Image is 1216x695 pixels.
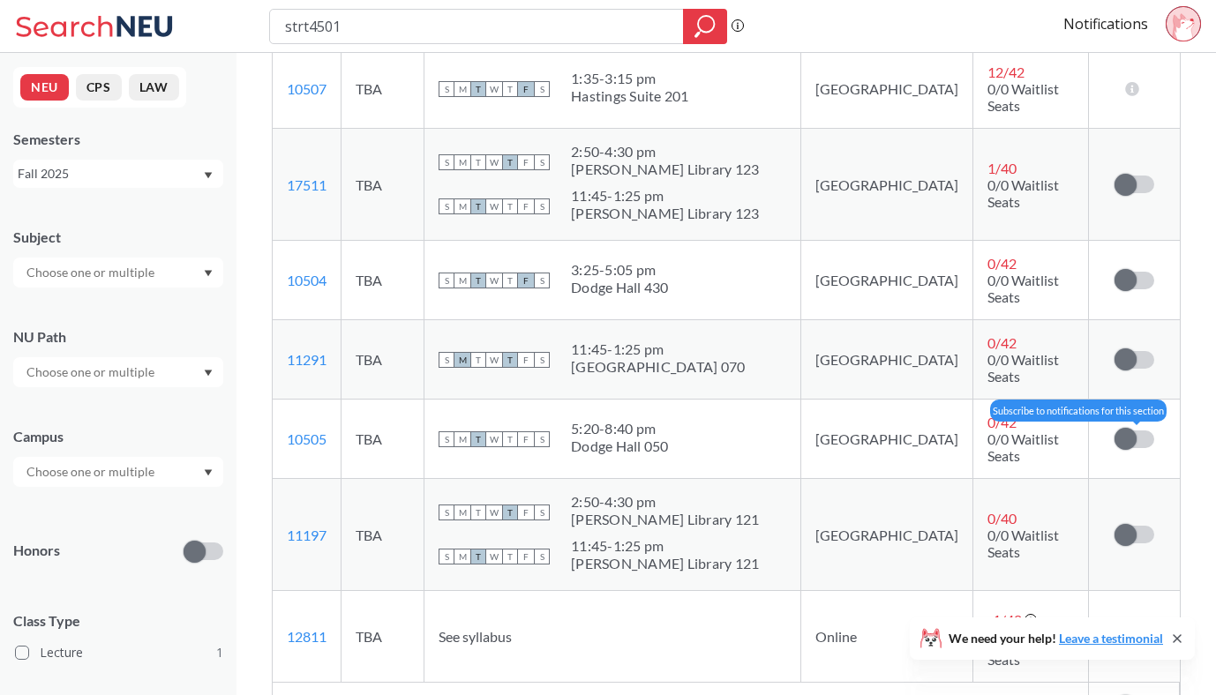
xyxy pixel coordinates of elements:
[342,241,424,320] td: TBA
[204,172,213,179] svg: Dropdown arrow
[13,541,60,561] p: Honors
[470,504,486,520] span: T
[571,340,745,358] div: 11:45 - 1:25 pm
[454,431,470,447] span: M
[204,270,213,277] svg: Dropdown arrow
[287,176,327,193] a: 17511
[454,198,470,214] span: M
[470,549,486,564] span: T
[470,198,486,214] span: T
[518,549,534,564] span: F
[571,161,759,178] div: [PERSON_NAME] Library 123
[454,154,470,170] span: M
[571,187,759,205] div: 11:45 - 1:25 pm
[439,504,454,520] span: S
[486,198,502,214] span: W
[18,262,166,283] input: Choose one or multiple
[13,160,223,188] div: Fall 2025Dropdown arrow
[342,479,424,591] td: TBA
[1059,631,1163,646] a: Leave a testimonial
[987,527,1059,560] span: 0/0 Waitlist Seats
[502,352,518,368] span: T
[18,461,166,482] input: Choose one or multiple
[571,205,759,222] div: [PERSON_NAME] Library 123
[534,198,550,214] span: S
[571,143,759,161] div: 2:50 - 4:30 pm
[486,352,502,368] span: W
[15,641,223,664] label: Lecture
[13,611,223,631] span: Class Type
[287,272,327,288] a: 10504
[439,81,454,97] span: S
[502,273,518,288] span: T
[342,400,424,479] td: TBA
[987,64,1025,80] span: 12 / 42
[454,352,470,368] span: M
[76,74,122,101] button: CPS
[454,273,470,288] span: M
[486,154,502,170] span: W
[287,430,327,447] a: 10505
[987,430,1059,464] span: 0/0 Waitlist Seats
[571,537,759,555] div: 11:45 - 1:25 pm
[571,261,669,279] div: 3:25 - 5:05 pm
[439,549,454,564] span: S
[129,74,179,101] button: LAW
[502,431,518,447] span: T
[13,457,223,487] div: Dropdown arrow
[987,414,1017,430] span: 0 / 42
[486,81,502,97] span: W
[534,504,550,520] span: S
[801,241,973,320] td: [GEOGRAPHIC_DATA]
[439,154,454,170] span: S
[571,70,689,87] div: 1:35 - 3:15 pm
[439,273,454,288] span: S
[18,362,166,383] input: Choose one or multiple
[571,555,759,572] div: [PERSON_NAME] Library 121
[439,352,454,368] span: S
[204,469,213,476] svg: Dropdown arrow
[18,164,202,183] div: Fall 2025
[486,504,502,520] span: W
[571,437,669,455] div: Dodge Hall 050
[486,273,502,288] span: W
[571,493,759,511] div: 2:50 - 4:30 pm
[987,510,1017,527] span: 0 / 40
[454,504,470,520] span: M
[454,549,470,564] span: M
[987,272,1059,305] span: 0/0 Waitlist Seats
[287,80,327,97] a: 10507
[486,549,502,564] span: W
[987,334,1017,351] span: 0 / 42
[949,632,1163,645] span: We need your help!
[454,81,470,97] span: M
[287,628,327,645] a: 12811
[13,327,223,347] div: NU Path
[534,549,550,564] span: S
[801,591,973,683] td: Online
[13,228,223,247] div: Subject
[342,591,424,683] td: TBA
[502,549,518,564] span: T
[801,479,973,591] td: [GEOGRAPHIC_DATA]
[801,400,973,479] td: [GEOGRAPHIC_DATA]
[486,431,502,447] span: W
[571,511,759,528] div: [PERSON_NAME] Library 121
[518,81,534,97] span: F
[287,351,327,368] a: 11291
[571,420,669,437] div: 5:20 - 8:40 pm
[470,273,486,288] span: T
[470,352,486,368] span: T
[439,628,512,645] span: See syllabus
[20,74,69,101] button: NEU
[13,258,223,288] div: Dropdown arrow
[571,358,745,376] div: [GEOGRAPHIC_DATA] 070
[801,49,973,129] td: [GEOGRAPHIC_DATA]
[571,279,669,296] div: Dodge Hall 430
[534,273,550,288] span: S
[518,154,534,170] span: F
[502,198,518,214] span: T
[683,9,727,44] div: magnifying glass
[13,357,223,387] div: Dropdown arrow
[534,81,550,97] span: S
